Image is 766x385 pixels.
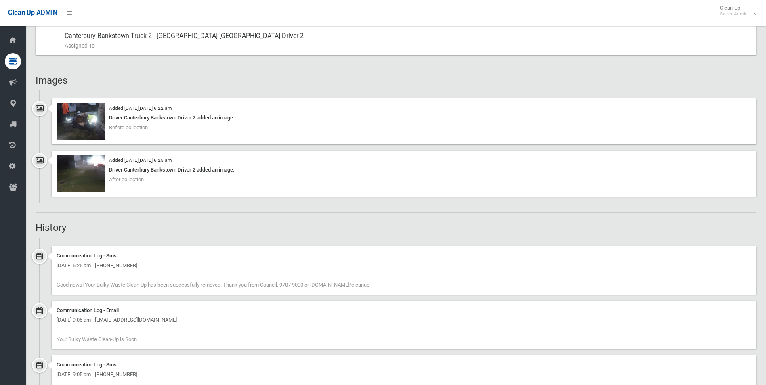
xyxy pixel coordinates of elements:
div: [DATE] 6:25 am - [PHONE_NUMBER] [57,261,751,270]
img: 2025-09-1006.24.533707716280408654007.jpg [57,155,105,192]
span: After collection [109,176,144,182]
small: Super Admin [720,11,748,17]
span: Good news! Your Bulky Waste Clean Up has been successfully removed. Thank you from Council. 9707 ... [57,282,369,288]
div: Driver Canterbury Bankstown Driver 2 added an image. [57,165,751,175]
div: Canterbury Bankstown Truck 2 - [GEOGRAPHIC_DATA] [GEOGRAPHIC_DATA] Driver 2 [65,26,750,55]
span: Before collection [109,124,148,130]
small: Added [DATE][DATE] 6:22 am [109,105,172,111]
div: [DATE] 9:05 am - [EMAIL_ADDRESS][DOMAIN_NAME] [57,315,751,325]
small: Added [DATE][DATE] 6:25 am [109,157,172,163]
h2: Images [36,75,756,86]
h2: History [36,222,756,233]
span: Your Bulky Waste Clean-Up is Soon [57,336,137,342]
div: Communication Log - Email [57,305,751,315]
span: Clean Up [716,5,756,17]
div: [DATE] 9:05 am - [PHONE_NUMBER] [57,370,751,379]
div: Communication Log - Sms [57,251,751,261]
img: 2025-09-1006.22.352507013318919224240.jpg [57,103,105,140]
span: Clean Up ADMIN [8,9,57,17]
div: Driver Canterbury Bankstown Driver 2 added an image. [57,113,751,123]
div: Communication Log - Sms [57,360,751,370]
small: Assigned To [65,41,750,50]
